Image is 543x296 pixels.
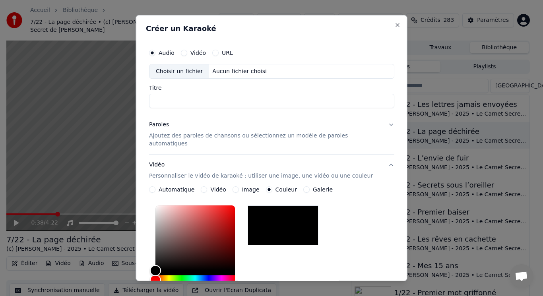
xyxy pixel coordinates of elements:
[146,25,398,32] h2: Créer un Karaoké
[159,187,194,192] label: Automatique
[275,187,297,192] label: Couleur
[190,50,206,55] label: Vidéo
[155,275,235,285] div: Hue
[149,121,169,129] div: Paroles
[149,172,373,180] p: Personnaliser le vidéo de karaoké : utiliser une image, une vidéo ou une couleur
[209,67,270,75] div: Aucun fichier choisi
[155,205,235,271] div: Color
[149,114,394,154] button: ParolesAjoutez des paroles de chansons ou sélectionnez un modèle de paroles automatiques
[242,187,259,192] label: Image
[312,187,332,192] label: Galerie
[149,155,394,186] button: VidéoPersonnaliser le vidéo de karaoké : utiliser une image, une vidéo ou une couleur
[149,161,373,180] div: Vidéo
[210,187,226,192] label: Vidéo
[149,85,394,91] label: Titre
[222,50,233,55] label: URL
[149,64,209,78] div: Choisir un fichier
[149,132,382,148] p: Ajoutez des paroles de chansons ou sélectionnez un modèle de paroles automatiques
[159,50,175,55] label: Audio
